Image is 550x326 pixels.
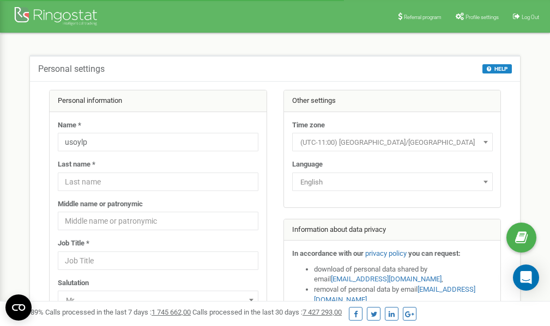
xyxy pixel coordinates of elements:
[466,14,499,20] span: Profile settings
[522,14,539,20] span: Log Out
[192,308,342,316] span: Calls processed in the last 30 days :
[482,64,512,73] button: HELP
[58,133,258,151] input: Name
[58,238,89,249] label: Job Title *
[50,90,267,112] div: Personal information
[292,159,323,170] label: Language
[58,199,143,210] label: Middle name or patronymic
[58,251,258,270] input: Job Title
[296,135,489,150] span: (UTC-11:00) Pacific/Midway
[365,249,407,257] a: privacy policy
[408,249,461,257] strong: you can request:
[284,90,501,112] div: Other settings
[58,212,258,230] input: Middle name or patronymic
[292,173,493,191] span: English
[292,249,364,257] strong: In accordance with our
[152,308,191,316] u: 1 745 662,00
[284,219,501,241] div: Information about data privacy
[404,14,442,20] span: Referral program
[513,265,539,291] div: Open Intercom Messenger
[314,285,493,305] li: removal of personal data by email ,
[62,293,255,308] span: Mr.
[314,265,493,285] li: download of personal data shared by email ,
[58,120,81,131] label: Name *
[38,64,105,74] h5: Personal settings
[58,278,89,288] label: Salutation
[331,275,442,283] a: [EMAIL_ADDRESS][DOMAIN_NAME]
[58,291,258,309] span: Mr.
[45,308,191,316] span: Calls processed in the last 7 days :
[58,173,258,191] input: Last name
[58,159,95,170] label: Last name *
[5,294,32,321] button: Open CMP widget
[296,175,489,190] span: English
[292,120,325,131] label: Time zone
[292,133,493,151] span: (UTC-11:00) Pacific/Midway
[303,308,342,316] u: 7 427 293,00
